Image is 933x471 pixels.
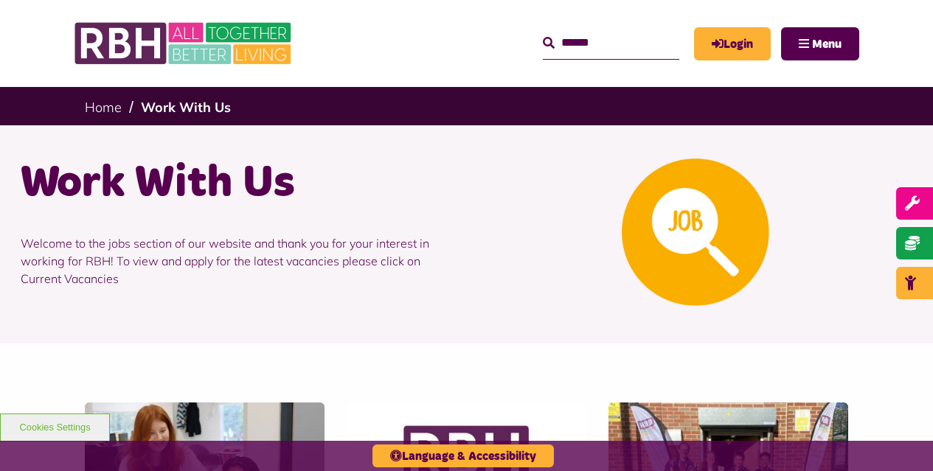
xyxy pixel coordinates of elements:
a: Home [85,99,122,116]
img: RBH [74,15,295,72]
h1: Work With Us [21,155,456,212]
button: Language & Accessibility [372,444,554,467]
img: Looking For A Job [622,158,769,306]
button: Navigation [781,27,859,60]
a: Work With Us [141,99,231,116]
a: MyRBH [694,27,771,60]
iframe: Netcall Web Assistant for live chat [867,405,933,471]
p: Welcome to the jobs section of our website and thank you for your interest in working for RBH! To... [21,212,456,310]
span: Menu [812,38,842,50]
